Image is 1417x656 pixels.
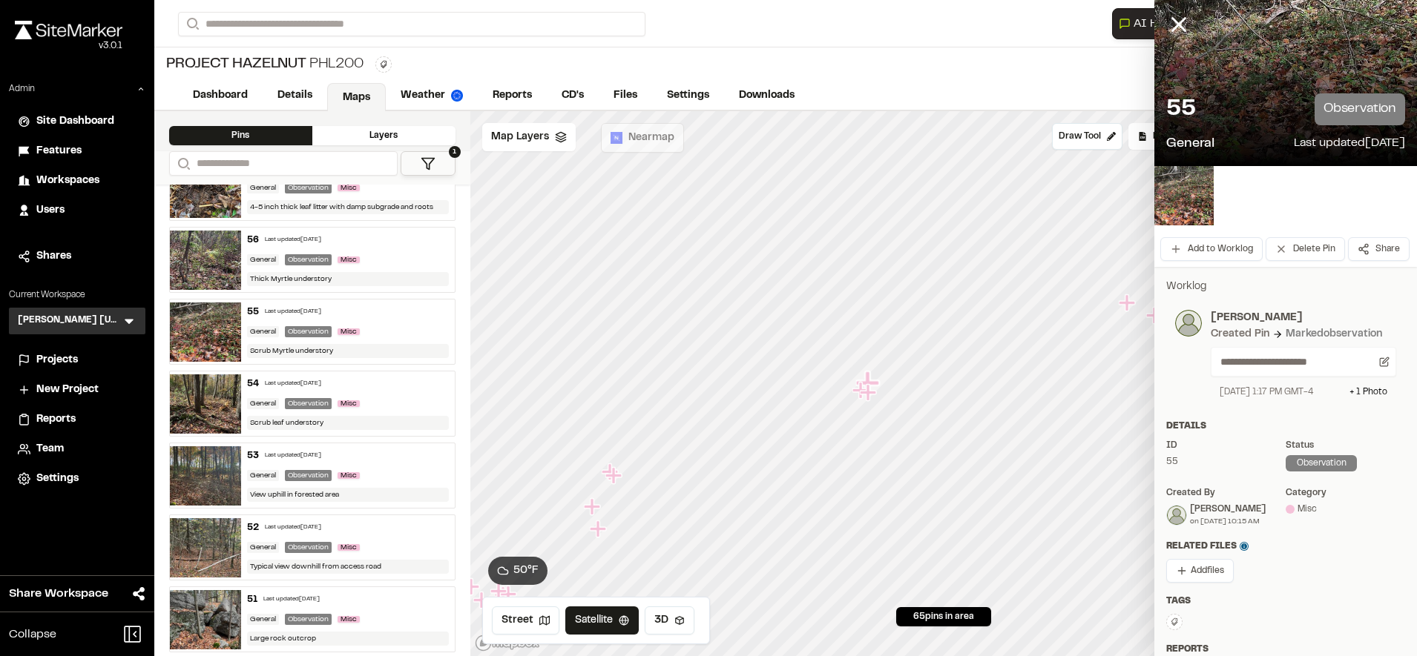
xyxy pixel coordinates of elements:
div: Map marker [605,466,624,486]
a: Settings [652,82,724,110]
div: Map marker [462,577,481,597]
span: Misc [338,544,360,551]
div: Map marker [1118,294,1137,313]
div: Observation [285,182,332,193]
span: Export Pins [1153,130,1202,143]
div: Last updated [DATE] [265,236,321,245]
div: Map marker [852,381,871,400]
p: Admin [9,82,35,96]
div: Oh geez...please don't... [15,39,122,53]
div: Scrub leaf understory [247,416,449,430]
button: Delete Pin [1266,237,1345,261]
span: AI Help [1134,15,1175,33]
div: Last updated [DATE] [265,380,321,388]
div: Observation [285,614,332,625]
div: Misc [1286,503,1405,516]
div: Marked observation [1286,326,1382,342]
span: Collapse [9,626,56,643]
div: No pins available to export [1128,123,1211,150]
button: 3D [645,606,694,635]
div: Last updated [DATE] [265,523,321,532]
div: 55 [247,305,259,319]
span: Settings [36,471,79,487]
img: file [170,446,241,506]
a: Settings [18,471,137,487]
div: Last updated [DATE] [263,595,320,604]
a: Files [599,82,652,110]
div: Map marker [601,463,620,482]
div: [DATE] 1:17 PM GMT-4 [1220,385,1313,399]
span: Projects [36,352,78,368]
p: Worklog [1166,279,1405,295]
div: 56 [247,233,259,247]
a: Reports [18,411,137,428]
div: Tags [1166,594,1405,608]
div: Last updated [DATE] [265,308,321,317]
span: Misc [338,328,360,335]
button: Add to Worklog [1160,237,1263,261]
a: Mapbox logo [475,635,540,652]
div: on [DATE] 10:15 AM [1190,516,1266,527]
span: Misc [338,185,360,191]
a: Shares [18,248,137,265]
div: General [247,182,279,193]
p: Current Workspace [9,288,145,302]
div: observation [1286,455,1357,471]
span: Map Layers [491,129,549,145]
div: Map marker [490,582,509,601]
div: General [247,470,279,481]
span: Reports [36,411,76,428]
a: Downloads [724,82,809,110]
img: rebrand.png [15,21,122,39]
div: Map marker [855,370,883,397]
span: Misc [338,400,360,407]
span: Misc [338,616,360,623]
a: Users [18,202,137,219]
button: Draw Tool [1052,123,1122,150]
div: + 1 Photo [1349,385,1387,399]
div: category [1286,486,1405,500]
div: Map marker [583,497,602,517]
button: Search [178,12,205,36]
div: Observation [285,542,332,553]
a: Details [263,82,327,110]
div: Last updated [DATE] [265,451,321,460]
a: Workspaces [18,173,137,189]
img: file [170,374,241,434]
span: Users [36,202,65,219]
div: 53 [247,449,259,463]
span: Features [36,143,82,159]
img: file [170,590,241,649]
div: 54 [247,377,259,391]
div: General [247,614,279,625]
span: Misc [338,472,360,479]
span: New Project [36,382,99,398]
div: Observation [285,326,332,337]
img: file [170,302,241,362]
div: Typical view downhill from access road [247,560,449,574]
img: Bill Moldovan [1167,506,1186,525]
p: [PERSON_NAME] [1211,310,1396,326]
img: photo [1175,310,1202,337]
span: 50 ° F [513,563,539,579]
button: Edit Tags [375,56,392,73]
span: Project Hazelnut [166,53,306,76]
div: Observation [285,470,332,481]
span: 65 pins in area [913,610,974,623]
div: 55 [1166,455,1286,468]
p: observation [1315,93,1405,125]
div: 52 [247,521,259,534]
span: Related Files [1166,540,1249,553]
span: Draw Tool [1059,130,1101,143]
span: Shares [36,248,71,265]
button: 50°F [488,557,548,585]
a: New Project [18,382,137,398]
a: Site Dashboard [18,113,137,130]
div: Thick Myrtle understory [247,272,449,286]
button: Addfiles [1166,559,1234,583]
img: precipai.png [451,90,463,102]
p: General [1166,134,1214,154]
div: Map marker [1145,306,1165,325]
div: Map marker [859,383,878,402]
div: ID [1166,439,1286,452]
